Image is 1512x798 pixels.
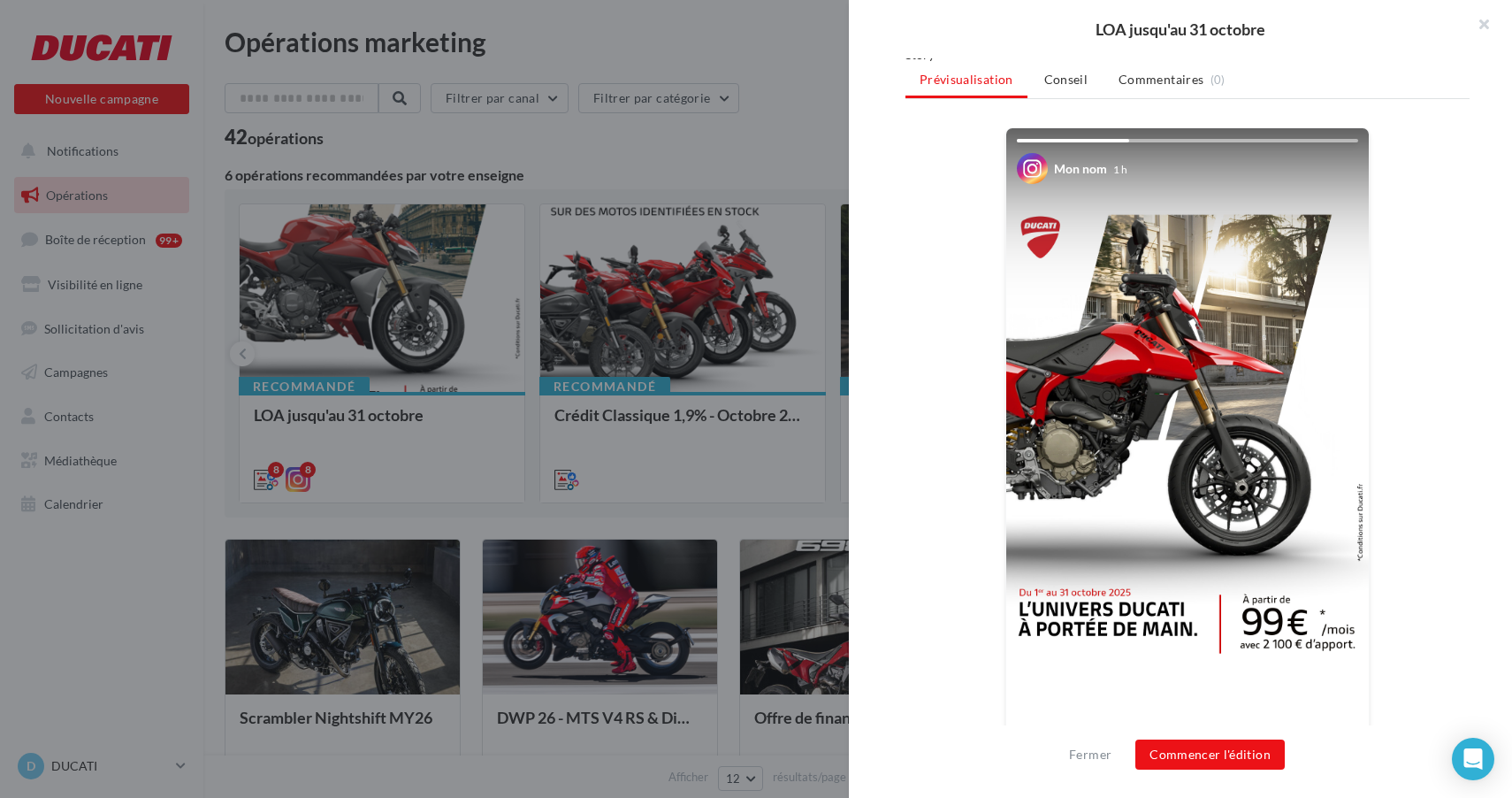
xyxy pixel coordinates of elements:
div: Open Intercom Messenger [1452,738,1494,780]
img: Your Instagram story preview [1006,128,1369,773]
span: Commentaires [1119,71,1203,88]
button: Commencer l'édition [1135,740,1285,770]
button: Fermer [1062,744,1119,765]
span: Conseil [1044,72,1088,87]
span: (0) [1210,73,1226,87]
div: Mon nom [1054,160,1107,178]
div: LOA jusqu'au 31 octobre [877,21,1484,37]
div: 1 h [1113,162,1127,177]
